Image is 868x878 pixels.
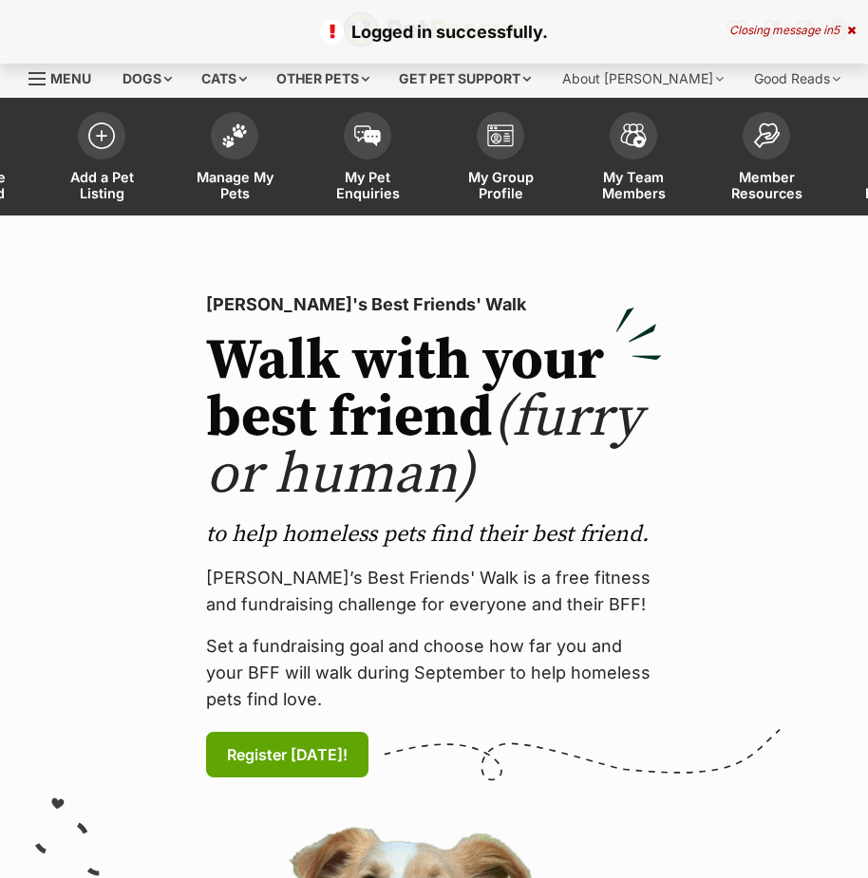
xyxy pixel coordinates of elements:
div: Other pets [263,60,383,98]
a: Menu [28,60,104,94]
span: Manage My Pets [192,169,277,201]
a: My Team Members [567,103,700,215]
p: [PERSON_NAME]’s Best Friends' Walk is a free fitness and fundraising challenge for everyone and t... [206,565,662,618]
span: My Team Members [591,169,676,201]
div: Good Reads [741,60,854,98]
span: Member Resources [724,169,809,201]
h2: Walk with your best friend [206,333,662,504]
span: Menu [50,70,91,86]
div: About [PERSON_NAME] [549,60,737,98]
img: manage-my-pets-icon-02211641906a0b7f246fdf0571729dbe1e7629f14944591b6c1af311fb30b64b.svg [221,123,248,148]
img: member-resources-icon-8e73f808a243e03378d46382f2149f9095a855e16c252ad45f914b54edf8863c.svg [753,122,780,148]
a: My Group Profile [434,103,567,215]
span: My Pet Enquiries [325,169,410,201]
a: Add a Pet Listing [35,103,168,215]
img: add-pet-listing-icon-0afa8454b4691262ce3f59096e99ab1cd57d4a30225e0717b998d2c9b9846f56.svg [88,122,115,149]
div: Dogs [109,60,185,98]
p: Set a fundraising goal and choose how far you and your BFF will walk during September to help hom... [206,633,662,713]
a: My Pet Enquiries [301,103,434,215]
span: My Group Profile [458,169,543,201]
a: Manage My Pets [168,103,301,215]
div: Get pet support [386,60,544,98]
img: pet-enquiries-icon-7e3ad2cf08bfb03b45e93fb7055b45f3efa6380592205ae92323e6603595dc1f.svg [354,125,381,146]
span: Add a Pet Listing [59,169,144,201]
a: Register [DATE]! [206,732,368,777]
p: [PERSON_NAME]'s Best Friends' Walk [206,291,662,318]
span: Register [DATE]! [227,743,348,766]
img: team-members-icon-5396bd8760b3fe7c0b43da4ab00e1e3bb1a5d9ba89233759b79545d2d3fc5d0d.svg [620,123,647,148]
div: Cats [188,60,260,98]
img: group-profile-icon-3fa3cf56718a62981997c0bc7e787c4b2cf8bcc04b72c1350f741eb67cf2f40e.svg [487,124,514,147]
span: (furry or human) [206,383,642,511]
a: Member Resources [700,103,833,215]
p: to help homeless pets find their best friend. [206,519,662,550]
